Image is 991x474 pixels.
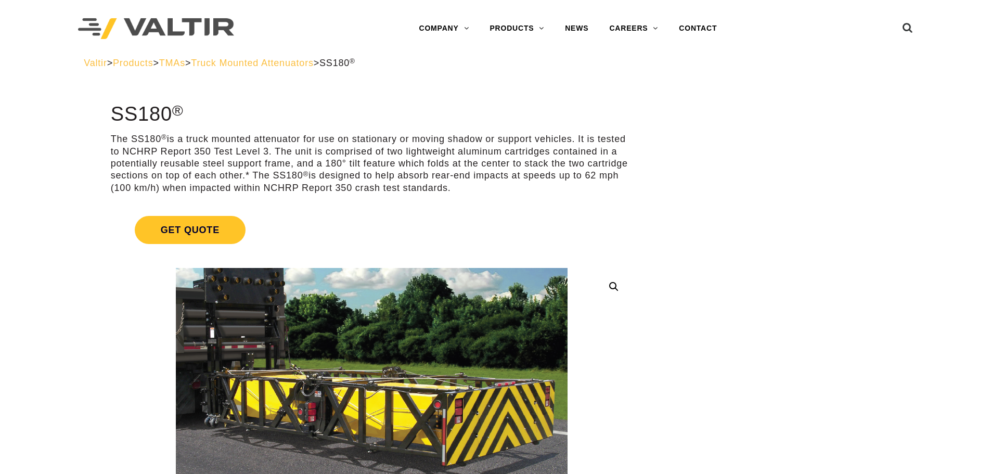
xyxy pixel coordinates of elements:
[111,203,633,257] a: Get Quote
[111,133,633,194] p: The SS180 is a truck mounted attenuator for use on stationary or moving shadow or support vehicle...
[668,18,727,39] a: CONTACT
[84,57,907,69] div: > > > >
[172,102,184,119] sup: ®
[84,58,107,68] a: Valtir
[191,58,313,68] a: Truck Mounted Attenuators
[111,104,633,125] h1: SS180
[78,18,234,40] img: Valtir
[408,18,479,39] a: COMPANY
[135,216,246,244] span: Get Quote
[555,18,599,39] a: NEWS
[303,170,308,178] sup: ®
[350,57,355,65] sup: ®
[599,18,668,39] a: CAREERS
[159,58,185,68] a: TMAs
[479,18,555,39] a: PRODUCTS
[113,58,153,68] a: Products
[161,133,167,141] sup: ®
[319,58,355,68] span: SS180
